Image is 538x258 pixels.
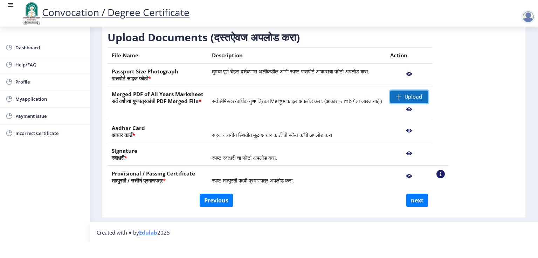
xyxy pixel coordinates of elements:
th: Provisional / Passing Certificate तात्पुरती / उत्तीर्ण प्रमाणपत्र [108,165,208,188]
nb-action: View File [390,170,428,182]
nb-action: View File [390,124,428,137]
span: Upload [405,93,422,100]
img: logo [21,1,42,25]
span: सहज वाचनीय स्थितीत मूळ आधार कार्ड ची स्कॅन कॉपी अपलोड करा [212,131,332,138]
span: Created with ♥ by 2025 [97,229,170,236]
button: next [406,194,428,207]
span: सर्व सेमिस्टर/वार्षिक गुणपत्रिका Merge फाइल अपलोड करा. (आकार ५ mb पेक्षा जास्त नाही) [212,98,382,105]
a: Edulab [139,229,157,236]
th: Aadhar Card आधार कार्ड [108,120,208,143]
span: स्पष्ट तात्पुरती पदवी प्रमाणपत्र अपलोड करा. [212,177,294,184]
th: Signature स्वाक्षरी [108,143,208,165]
nb-action: View File [390,103,428,116]
span: Payment issue [15,112,84,120]
a: Convocation / Degree Certificate [21,6,189,19]
td: तुमचा पूर्ण चेहरा दर्शवणारा अलीकडील आणि स्पष्ट पासपोर्ट आकाराचा फोटो अपलोड करा. [208,63,386,86]
span: स्पष्ट स्वाक्षरी चा फोटो अपलोड करा. [212,154,277,161]
button: Previous [200,194,233,207]
span: Incorrect Certificate [15,129,84,137]
th: Passport Size Photograph पासपोर्ट साइज फोटो [108,63,208,86]
th: Action [386,48,432,64]
span: Profile [15,78,84,86]
th: Description [208,48,386,64]
h3: Upload Documents (दस्तऐवज अपलोड करा) [108,30,449,44]
span: Help/FAQ [15,60,84,69]
span: Dashboard [15,43,84,52]
nb-action: View File [390,68,428,80]
nb-action: View Sample PDC [436,170,445,178]
th: Merged PDF of All Years Marksheet सर्व वर्षांच्या गुणपत्रकांची PDF Merged File [108,86,208,120]
nb-action: View File [390,147,428,160]
th: File Name [108,48,208,64]
span: Myapplication [15,95,84,103]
